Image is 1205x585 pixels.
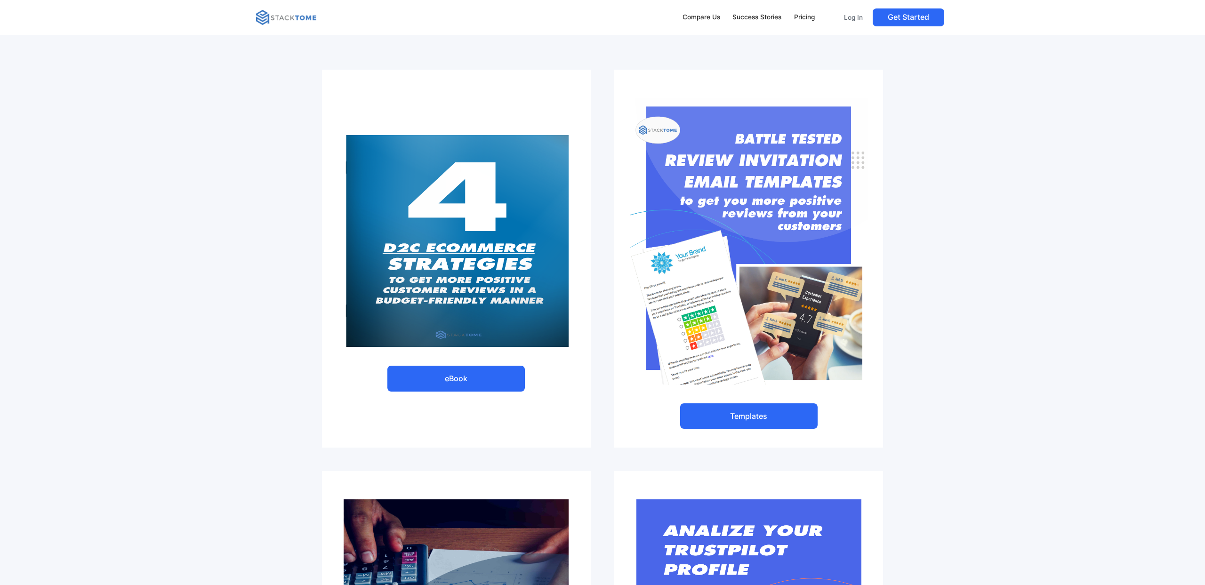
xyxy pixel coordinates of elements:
a: Templates [680,403,818,429]
a: Compare Us [678,8,724,27]
a: Log In [838,8,869,26]
img: Battle tested review invitation email templates by StackTome [630,98,868,385]
div: Pricing [794,12,815,23]
img: StackTome ebook: 4 D2C ecommerce strategies to get more positive customer reviews in a budget-fri... [344,135,569,347]
a: Pricing [790,8,819,27]
div: Success Stories [732,12,781,23]
a: Get Started [873,8,944,26]
p: Log In [844,13,863,22]
div: Compare Us [683,12,720,23]
a: Success Stories [728,8,786,27]
a: eBook [387,366,525,391]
